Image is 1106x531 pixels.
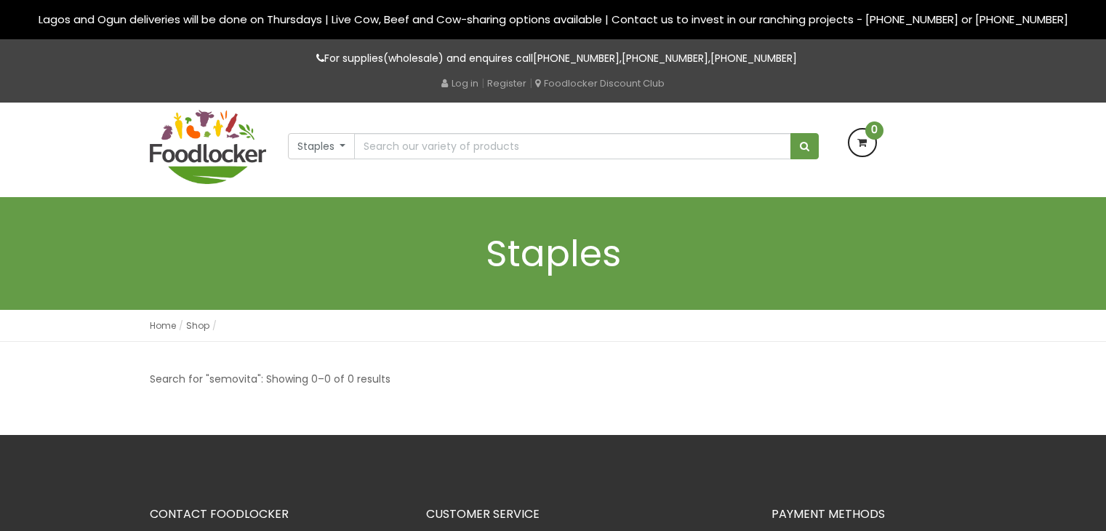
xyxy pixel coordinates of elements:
span: | [529,76,532,90]
p: For supplies(wholesale) and enquires call , , [150,50,957,67]
a: Shop [186,319,209,332]
span: Lagos and Ogun deliveries will be done on Thursdays | Live Cow, Beef and Cow-sharing options avai... [39,12,1068,27]
a: [PHONE_NUMBER] [533,51,620,65]
a: Home [150,319,176,332]
p: Search for "semovita": Showing 0–0 of 0 results [150,371,390,388]
input: Search our variety of products [354,133,790,159]
h3: PAYMENT METHODS [772,508,957,521]
h3: CONTACT FOODLOCKER [150,508,404,521]
span: 0 [865,121,883,140]
a: Log in [441,76,478,90]
img: FoodLocker [150,110,266,184]
h1: Staples [150,233,957,274]
a: Foodlocker Discount Club [535,76,665,90]
a: [PHONE_NUMBER] [622,51,708,65]
button: Staples [288,133,356,159]
h3: CUSTOMER SERVICE [426,508,750,521]
a: Register [487,76,526,90]
span: | [481,76,484,90]
a: [PHONE_NUMBER] [710,51,797,65]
